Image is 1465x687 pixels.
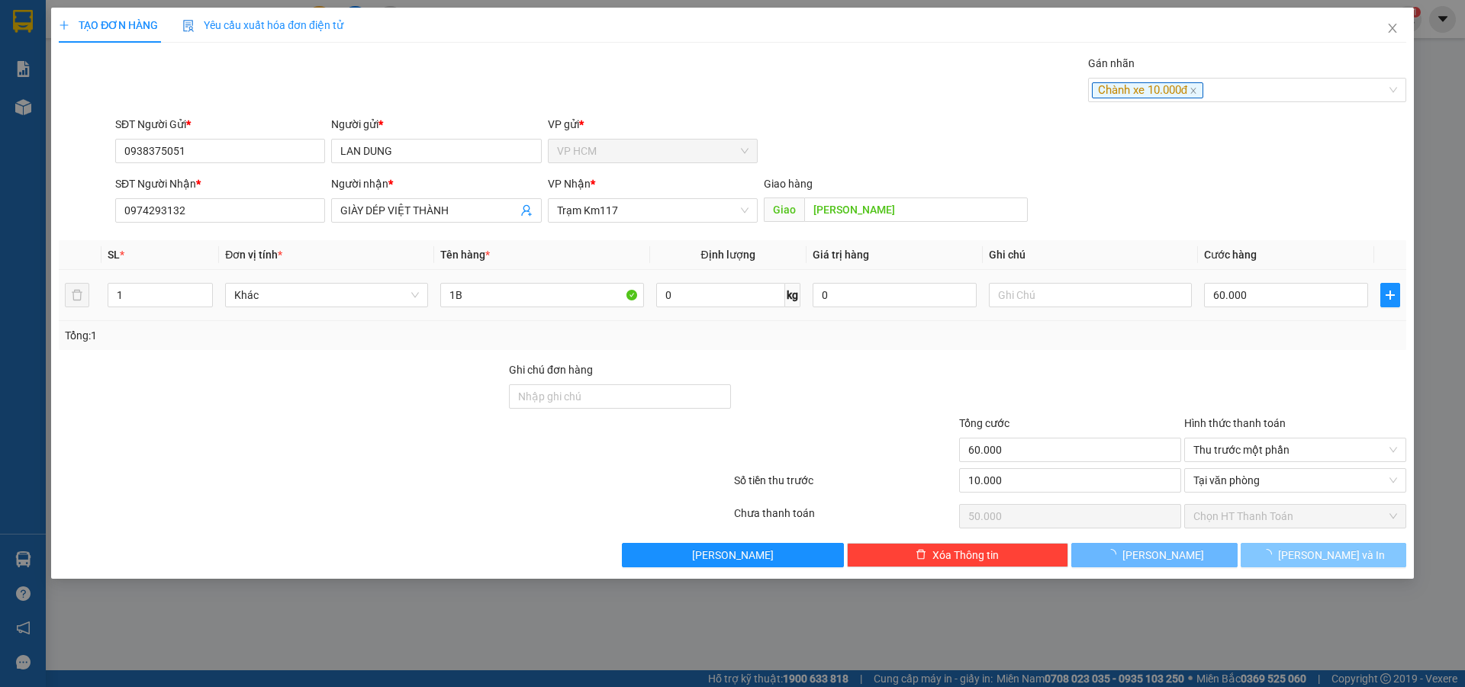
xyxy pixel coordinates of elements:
span: loading [1261,549,1278,560]
div: Chưa thanh toán [732,505,958,531]
span: Tại văn phòng [1193,469,1397,492]
img: logo [10,11,48,49]
span: Yêu cầu xuất hóa đơn điện tử [182,19,343,31]
strong: HCM - ĐỊNH QUÁN - PHƯƠNG LÂM [71,41,206,51]
label: Gán nhãn [1088,57,1135,69]
span: [PERSON_NAME] và In [1278,547,1385,563]
label: Hình thức thanh toán [1184,417,1286,429]
button: deleteXóa Thông tin [847,543,1069,567]
span: SL [108,249,120,261]
span: Giá trị hàng [813,249,869,261]
span: close [1386,22,1399,34]
input: VD: Bàn, Ghế [440,283,643,307]
span: [PERSON_NAME] [692,547,774,563]
span: close [1190,87,1197,95]
div: VP gửi [548,116,758,133]
img: icon [182,20,195,32]
span: Cước hàng [1204,249,1257,261]
span: Khác [234,284,419,307]
th: Ghi chú [983,240,1198,270]
span: Tên hàng [440,249,490,261]
span: kg [785,283,800,307]
span: Giao [764,197,804,222]
span: VP HCM [557,140,749,162]
span: Số 170 [PERSON_NAME], P8, Q11, [GEOGRAPHIC_DATA][PERSON_NAME] [6,81,105,118]
input: Ghi chú đơn hàng [509,384,731,409]
span: Tổng cước [959,417,1009,429]
div: Người gửi [331,116,541,133]
span: delete [916,549,926,561]
button: plus [1380,283,1400,307]
span: loading [1106,549,1122,560]
span: user-add [520,204,533,217]
button: [PERSON_NAME] [1071,543,1237,567]
div: Người nhận [331,175,541,192]
span: [PERSON_NAME] [1122,547,1204,563]
span: Trạm Km117 [151,63,200,72]
strong: (NHÀ XE [GEOGRAPHIC_DATA]) [66,27,211,39]
div: SĐT Người Gửi [115,116,325,133]
span: [STREET_ADDRESS] [116,95,198,104]
span: Trạm Km117 [557,199,749,222]
span: plus [59,20,69,30]
span: VP Nhận [548,178,591,190]
input: 0 [959,468,1181,493]
span: Thu trước một phần [1193,438,1397,461]
label: Số tiền thu trước [734,474,813,486]
input: 0 [813,283,977,307]
span: VP HCM [35,63,66,72]
button: delete [65,283,89,307]
label: Ghi chú đơn hàng [509,364,593,376]
span: Định lượng [701,249,755,261]
div: Tổng: 1 [65,327,565,344]
span: Chành xe 10.000đ [1092,82,1203,99]
span: Xóa Thông tin [932,547,999,563]
button: [PERSON_NAME] và In [1241,543,1406,567]
div: SĐT Người Nhận [115,175,325,192]
span: VP Gửi: [6,63,35,72]
button: Close [1371,8,1414,50]
span: TẠO ĐƠN HÀNG [59,19,158,31]
span: Đơn vị tính [225,249,282,261]
input: Dọc đường [804,197,1028,222]
input: Ghi Chú [989,283,1192,307]
span: plus [1381,289,1399,301]
span: VP Nhận: [116,63,152,72]
span: Giao hàng [764,178,813,190]
button: [PERSON_NAME] [622,543,844,567]
strong: NHÀ XE THUẬN HƯƠNG [58,8,218,25]
span: Chọn HT Thanh Toán [1193,505,1397,528]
